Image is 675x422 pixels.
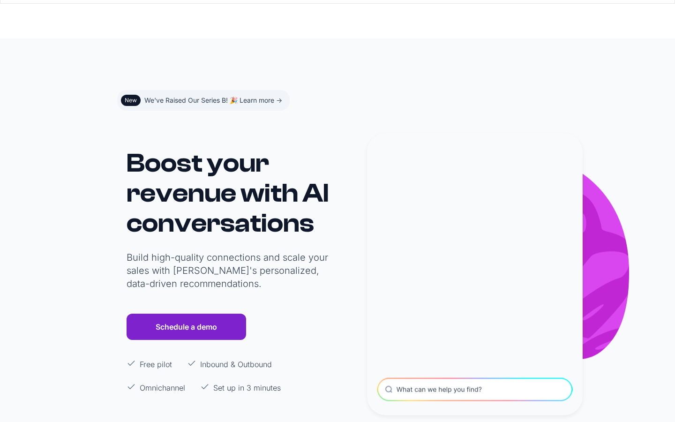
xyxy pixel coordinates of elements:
[144,94,282,107] div: We've Raised Our Series B! 🎉 Learn more ->
[140,382,185,393] p: Omnichannel
[9,405,56,419] aside: Language selected: English
[127,148,333,238] h1: Boost your revenue with AI conversations
[117,90,290,111] a: NewWe've Raised Our Series B! 🎉 Learn more ->
[213,382,281,393] p: Set up in 3 minutes
[200,359,272,370] p: Inbound & Outbound
[125,97,137,104] div: New
[140,359,172,370] p: Free pilot
[19,406,56,419] ul: Language list
[127,251,333,290] p: Build high-quality connections and scale your sales with [PERSON_NAME]'s personalized, data-drive...
[127,314,246,340] a: Schedule a demo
